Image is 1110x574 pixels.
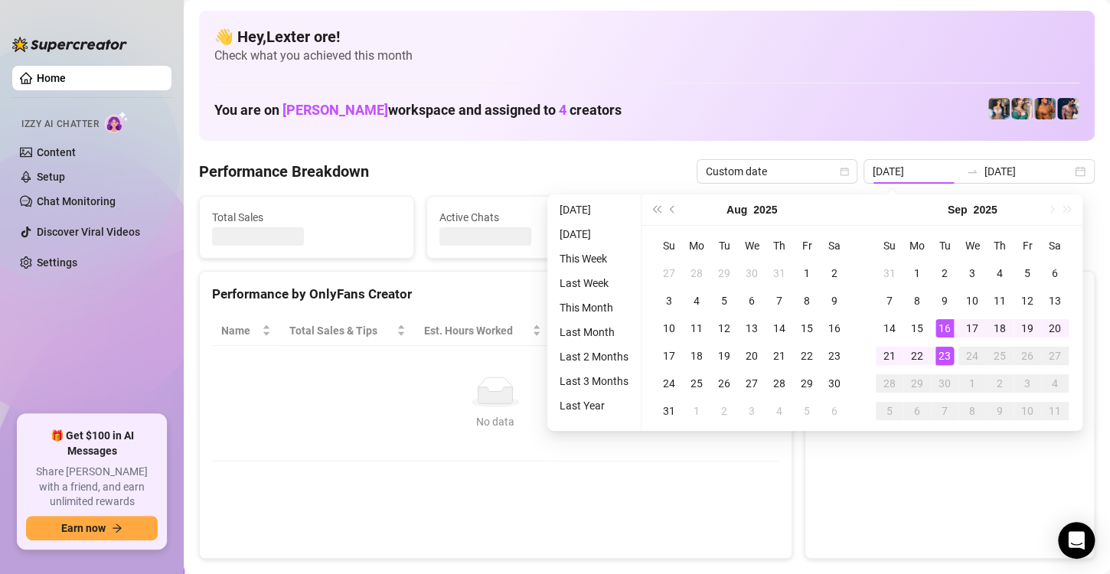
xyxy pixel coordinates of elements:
[1034,98,1056,119] img: JG
[280,316,415,346] th: Total Sales & Tips
[21,117,99,132] span: Izzy AI Chatter
[550,316,653,346] th: Sales / Hour
[289,322,393,339] span: Total Sales & Tips
[282,102,388,118] span: [PERSON_NAME]
[214,102,622,119] h1: You are on workspace and assigned to creators
[439,209,628,226] span: Active Chats
[214,26,1079,47] h4: 👋 Hey, Lexter ore !
[212,284,779,305] div: Performance by OnlyFans Creator
[966,165,978,178] span: swap-right
[966,165,978,178] span: to
[37,171,65,183] a: Setup
[653,316,779,346] th: Chat Conversion
[559,102,566,118] span: 4
[227,413,764,430] div: No data
[37,72,66,84] a: Home
[26,429,158,458] span: 🎁 Get $100 in AI Messages
[37,146,76,158] a: Content
[105,111,129,133] img: AI Chatter
[818,284,1082,305] div: Sales by OnlyFans Creator
[424,322,529,339] div: Est. Hours Worked
[61,522,106,534] span: Earn now
[873,163,960,180] input: Start date
[1011,98,1033,119] img: Zaddy
[988,98,1010,119] img: Katy
[662,322,758,339] span: Chat Conversion
[26,516,158,540] button: Earn nowarrow-right
[212,209,401,226] span: Total Sales
[1057,98,1079,119] img: Axel
[12,37,127,52] img: logo-BBDzfeDw.svg
[112,523,122,533] span: arrow-right
[221,322,259,339] span: Name
[984,163,1072,180] input: End date
[560,322,632,339] span: Sales / Hour
[706,160,848,183] span: Custom date
[1058,522,1095,559] div: Open Intercom Messenger
[666,209,855,226] span: Messages Sent
[37,226,140,238] a: Discover Viral Videos
[212,316,280,346] th: Name
[26,465,158,510] span: Share [PERSON_NAME] with a friend, and earn unlimited rewards
[840,167,849,176] span: calendar
[214,47,1079,64] span: Check what you achieved this month
[199,161,369,182] h4: Performance Breakdown
[37,256,77,269] a: Settings
[37,195,116,207] a: Chat Monitoring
